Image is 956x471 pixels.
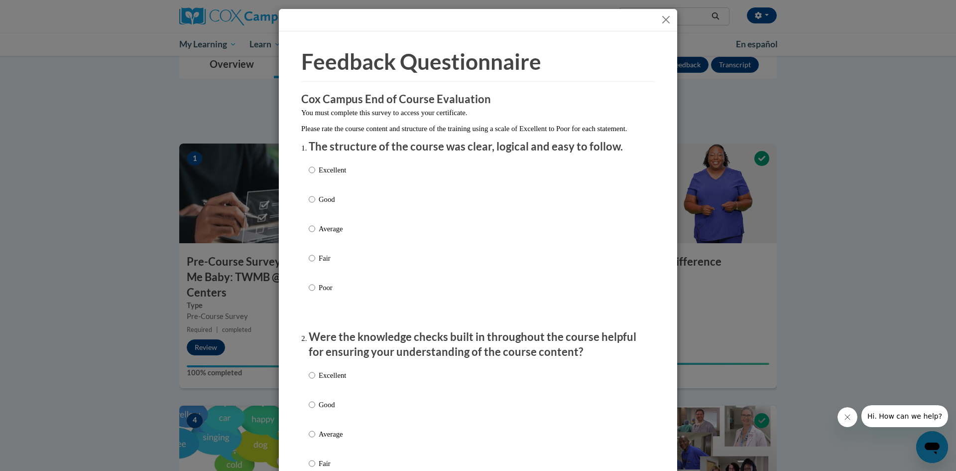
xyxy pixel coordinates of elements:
input: Fair [309,458,315,469]
p: Fair [319,458,346,469]
input: Fair [309,253,315,264]
input: Average [309,429,315,440]
iframe: Message from company [861,405,948,427]
p: Good [319,194,346,205]
p: Average [319,223,346,234]
p: Excellent [319,370,346,381]
h3: Cox Campus End of Course Evaluation [301,92,655,107]
p: Good [319,399,346,410]
p: Average [319,429,346,440]
p: Please rate the course content and structure of the training using a scale of Excellent to Poor f... [301,123,655,134]
input: Average [309,223,315,234]
input: Poor [309,282,315,293]
button: Close [660,13,672,26]
input: Excellent [309,164,315,175]
input: Excellent [309,370,315,381]
iframe: Close message [837,407,857,427]
input: Good [309,194,315,205]
p: Were the knowledge checks built in throughout the course helpful for ensuring your understanding ... [309,329,647,360]
p: Excellent [319,164,346,175]
span: Feedback Questionnaire [301,48,541,74]
p: The structure of the course was clear, logical and easy to follow. [309,139,647,155]
p: Fair [319,253,346,264]
p: Poor [319,282,346,293]
p: You must complete this survey to access your certificate. [301,107,655,118]
input: Good [309,399,315,410]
